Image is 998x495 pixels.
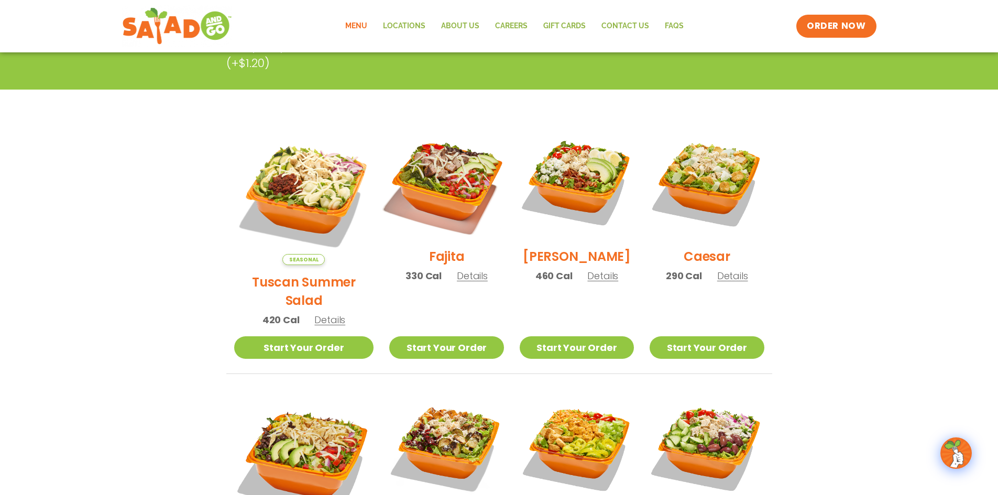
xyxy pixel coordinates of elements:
[337,14,375,38] a: Menu
[234,273,374,310] h2: Tuscan Summer Salad
[650,125,764,239] img: Product photo for Caesar Salad
[234,125,374,265] img: Product photo for Tuscan Summer Salad
[650,336,764,359] a: Start Your Order
[487,14,535,38] a: Careers
[684,247,730,266] h2: Caesar
[535,14,594,38] a: GIFT CARDS
[262,313,300,327] span: 420 Cal
[314,313,345,326] span: Details
[657,14,692,38] a: FAQs
[523,247,631,266] h2: [PERSON_NAME]
[807,20,865,32] span: ORDER NOW
[379,115,513,249] img: Product photo for Fajita Salad
[587,269,618,282] span: Details
[796,15,876,38] a: ORDER NOW
[520,125,634,239] img: Product photo for Cobb Salad
[457,269,488,282] span: Details
[375,14,433,38] a: Locations
[535,269,573,283] span: 460 Cal
[717,269,748,282] span: Details
[941,438,971,468] img: wpChatIcon
[337,14,692,38] nav: Menu
[433,14,487,38] a: About Us
[389,336,503,359] a: Start Your Order
[520,336,634,359] a: Start Your Order
[594,14,657,38] a: Contact Us
[234,336,374,359] a: Start Your Order
[405,269,442,283] span: 330 Cal
[226,37,693,72] p: Pick your protein: roasted chicken, buffalo chicken or tofu (included) or steak (+$1.20)
[429,247,465,266] h2: Fajita
[282,254,325,265] span: Seasonal
[122,5,233,47] img: new-SAG-logo-768×292
[666,269,702,283] span: 290 Cal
